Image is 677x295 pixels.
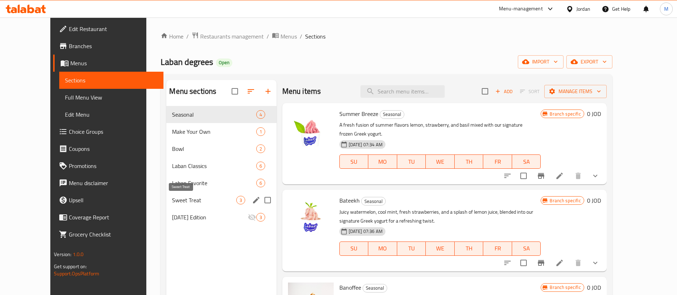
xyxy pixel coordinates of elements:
span: TU [400,157,423,167]
div: Make Your Own [172,127,256,136]
h6: 0 JOD [587,195,601,205]
a: Choice Groups [53,123,163,140]
div: items [256,213,265,222]
a: Edit menu item [555,172,564,180]
button: Branch-specific-item [532,167,550,184]
button: import [518,55,564,68]
span: Banoffee [339,282,361,293]
span: Menu disclaimer [69,179,158,187]
svg: Inactive section [248,213,256,222]
a: Edit Menu [59,106,163,123]
div: Open [216,59,232,67]
a: Menus [272,32,297,41]
span: Summer Breeze [339,108,378,119]
a: Support.OpsPlatform [54,269,99,278]
button: Add [492,86,515,97]
button: SU [339,241,368,256]
a: Home [161,32,183,41]
button: TU [397,154,426,169]
span: Branch specific [547,111,583,117]
button: show more [587,254,604,271]
span: Menus [70,59,158,67]
h2: Menu sections [169,86,216,97]
span: Select to update [516,168,531,183]
li: / [267,32,269,41]
a: Branches [53,37,163,55]
span: Menus [281,32,297,41]
span: FR [486,157,509,167]
span: export [572,57,607,66]
span: Seasonal [363,284,387,292]
span: Seasonal [172,110,256,119]
span: MO [371,243,394,254]
span: Branches [69,42,158,50]
span: TH [458,157,481,167]
h6: 0 JOD [587,109,601,119]
span: 6 [257,180,265,187]
input: search [360,85,445,98]
button: sort-choices [499,254,516,271]
a: Coupons [53,140,163,157]
span: Coupons [69,144,158,153]
span: Edit Restaurant [69,25,158,33]
div: Sweet Treat3edit [166,192,276,209]
button: FR [483,154,512,169]
button: MO [368,154,397,169]
a: Edit Restaurant [53,20,163,37]
button: export [566,55,612,68]
span: Select to update [516,255,531,270]
span: [DATE] 07:36 AM [346,228,385,235]
button: SA [512,241,541,256]
button: SU [339,154,368,169]
span: 1.0.0 [73,250,84,259]
span: 3 [257,214,265,221]
span: Add [494,87,514,96]
div: Make Your Own1 [166,123,276,140]
li: / [300,32,302,41]
span: SU [343,157,365,167]
span: SU [343,243,365,254]
div: Ramadan Edition [172,213,247,222]
p: A fresh fusion of summer flavors lemon, strawberry, and basil mixed with our signature frozen Gre... [339,121,541,138]
span: Select section first [515,86,544,97]
span: Edit Menu [65,110,158,119]
span: Laban degrees [161,54,213,70]
a: Restaurants management [192,32,264,41]
button: TH [455,241,484,256]
span: Bateekh [339,195,360,206]
div: Seasonal [380,110,404,119]
span: Sections [305,32,325,41]
div: Seasonal [363,284,387,293]
a: Menus [53,55,163,72]
span: Seasonal [380,110,404,118]
img: Summer Breeze [288,109,334,154]
div: items [256,127,265,136]
nav: Menu sections [166,103,276,229]
span: Get support on: [54,262,87,271]
h6: 0 JOD [587,283,601,293]
span: Upsell [69,196,158,204]
span: Laban Classics [172,162,256,170]
span: 4 [257,111,265,118]
div: Laban Classics6 [166,157,276,174]
span: Select section [478,84,492,99]
div: Seasonal4 [166,106,276,123]
span: WE [429,157,452,167]
span: TH [458,243,481,254]
span: 6 [257,163,265,169]
span: 1 [257,128,265,135]
span: Sweet Treat [172,196,236,204]
a: Menu disclaimer [53,174,163,192]
span: MO [371,157,394,167]
a: Promotions [53,157,163,174]
a: Upsell [53,192,163,209]
span: Sections [65,76,158,85]
div: Seasonal [361,197,386,205]
span: Promotions [69,162,158,170]
span: 2 [257,146,265,152]
a: Coverage Report [53,209,163,226]
a: Grocery Checklist [53,226,163,243]
div: [DATE] Edition3 [166,209,276,226]
button: WE [426,241,455,256]
svg: Show Choices [591,172,600,180]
